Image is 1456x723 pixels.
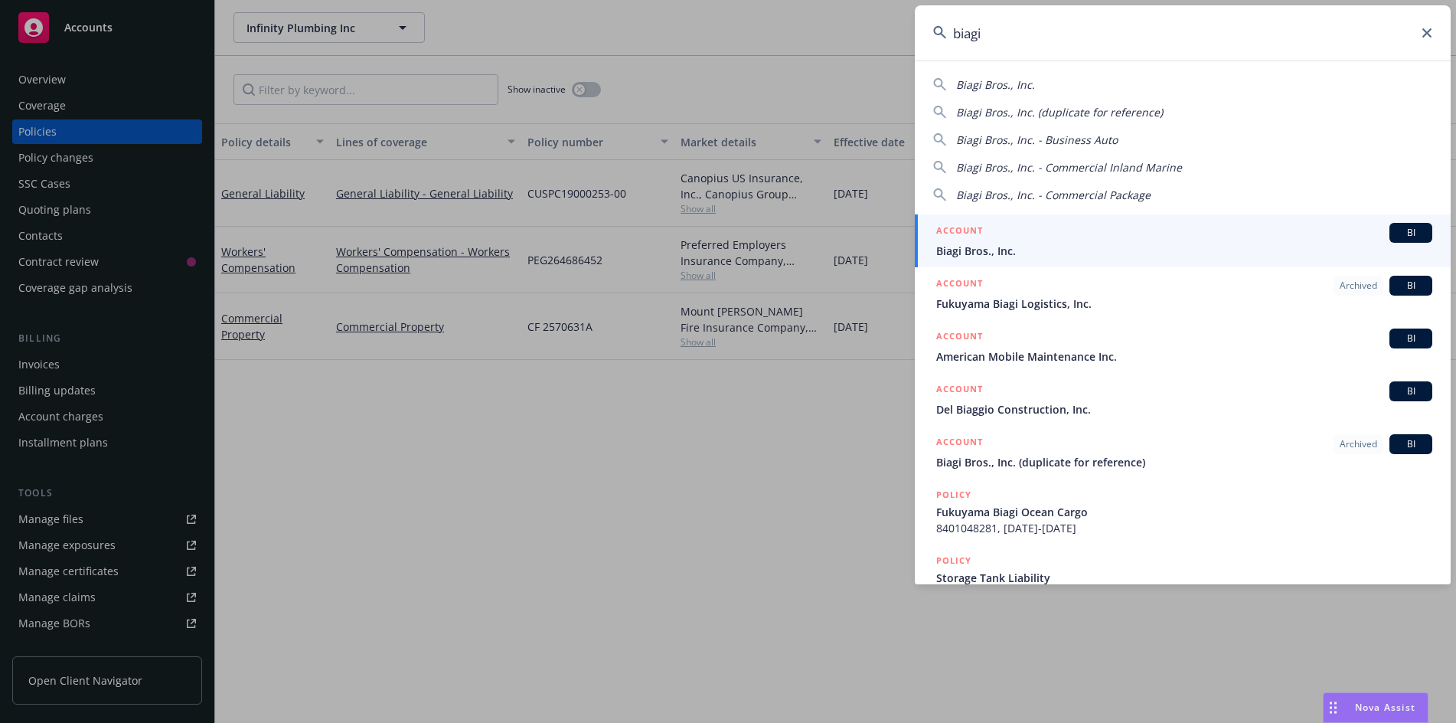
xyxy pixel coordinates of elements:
span: Archived [1340,279,1377,293]
span: BI [1396,279,1426,293]
a: ACCOUNTBIDel Biaggio Construction, Inc. [915,373,1451,426]
span: Fukuyama Biagi Logistics, Inc. [936,296,1432,312]
span: Biagi Bros., Inc. (duplicate for reference) [936,454,1432,470]
span: Nova Assist [1355,701,1415,714]
h5: POLICY [936,553,971,568]
span: Biagi Bros., Inc. [936,243,1432,259]
h5: ACCOUNT [936,434,983,453]
span: 8401048281, [DATE]-[DATE] [936,520,1432,536]
a: POLICYFukuyama Biagi Ocean Cargo8401048281, [DATE]-[DATE] [915,479,1451,545]
span: BI [1396,332,1426,345]
span: BI [1396,226,1426,240]
span: American Mobile Maintenance Inc. [936,348,1432,365]
span: Biagi Bros., Inc. - Business Auto [956,132,1118,147]
span: Biagi Bros., Inc. [956,77,1035,92]
span: BI [1396,384,1426,398]
input: Search... [915,5,1451,61]
span: Storage Tank Liability [936,570,1432,586]
h5: POLICY [936,487,971,502]
h5: ACCOUNT [936,381,983,400]
a: POLICYStorage Tank Liability [915,545,1451,610]
span: Biagi Bros., Inc. - Commercial Package [956,188,1151,202]
span: Fukuyama Biagi Ocean Cargo [936,504,1432,520]
span: Biagi Bros., Inc. (duplicate for reference) [956,105,1163,119]
a: ACCOUNTBIBiagi Bros., Inc. [915,214,1451,267]
h5: ACCOUNT [936,276,983,294]
a: ACCOUNTArchivedBIBiagi Bros., Inc. (duplicate for reference) [915,426,1451,479]
a: ACCOUNTBIAmerican Mobile Maintenance Inc. [915,320,1451,373]
span: Archived [1340,437,1377,451]
h5: ACCOUNT [936,223,983,241]
h5: ACCOUNT [936,329,983,347]
span: Del Biaggio Construction, Inc. [936,401,1432,417]
div: Drag to move [1324,693,1343,722]
button: Nova Assist [1323,692,1428,723]
span: BI [1396,437,1426,451]
a: ACCOUNTArchivedBIFukuyama Biagi Logistics, Inc. [915,267,1451,320]
span: Biagi Bros., Inc. - Commercial Inland Marine [956,160,1182,175]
